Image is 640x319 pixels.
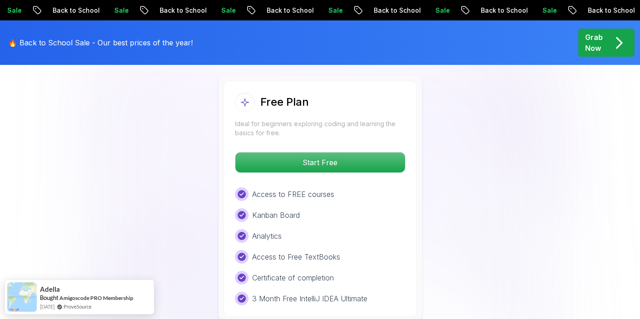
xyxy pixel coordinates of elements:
span: Bought [40,294,59,301]
p: Analytics [252,231,282,241]
span: Adella [40,285,60,293]
p: Access to Free TextBooks [252,251,340,262]
p: Sale [213,6,242,15]
p: 🔥 Back to School Sale - Our best prices of the year! [8,37,193,48]
button: Start Free [235,152,405,173]
p: Back to School [259,6,320,15]
p: Certificate of completion [252,272,334,283]
p: Start Free [235,152,405,172]
p: Grab Now [585,32,603,54]
p: Sale [534,6,563,15]
p: 3 Month Free IntelliJ IDEA Ultimate [252,293,367,304]
a: ProveSource [64,303,92,310]
img: provesource social proof notification image [7,282,37,312]
p: Kanban Board [252,210,300,221]
p: Access to FREE courses [252,189,334,200]
a: Amigoscode PRO Membership [59,294,133,302]
p: Back to School [473,6,534,15]
p: Sale [106,6,135,15]
p: Sale [427,6,456,15]
a: Start Free [235,158,405,167]
h2: Free Plan [260,95,309,109]
span: [DATE] [40,303,54,310]
p: Back to School [366,6,427,15]
p: Back to School [151,6,213,15]
p: Sale [320,6,349,15]
p: Back to School [44,6,106,15]
p: Ideal for beginners exploring coding and learning the basics for free. [235,119,405,137]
